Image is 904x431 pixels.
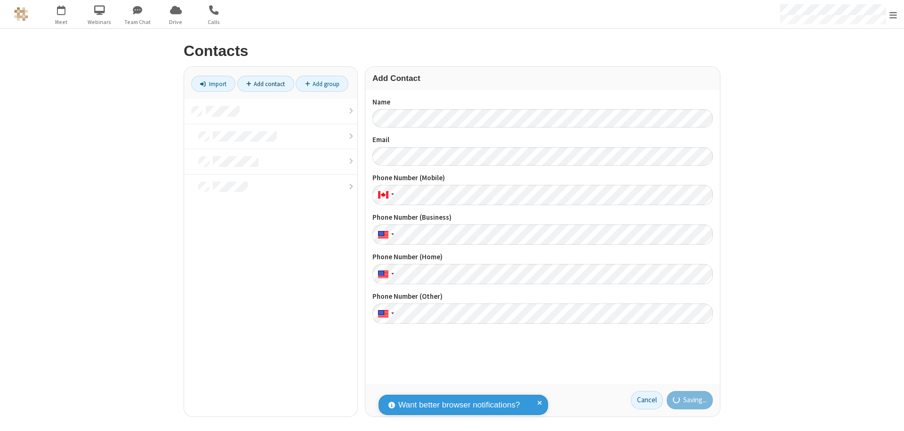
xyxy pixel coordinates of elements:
[667,391,713,410] button: Saving...
[372,74,713,83] h3: Add Contact
[120,18,155,26] span: Team Chat
[398,399,520,411] span: Want better browser notifications?
[683,395,707,406] span: Saving...
[372,291,713,302] label: Phone Number (Other)
[372,303,397,324] div: United States: + 1
[372,252,713,263] label: Phone Number (Home)
[158,18,194,26] span: Drive
[14,7,28,21] img: QA Selenium DO NOT DELETE OR CHANGE
[237,76,294,92] a: Add contact
[880,407,897,424] iframe: Chat
[372,212,713,223] label: Phone Number (Business)
[372,264,397,284] div: United States: + 1
[372,135,713,145] label: Email
[82,18,117,26] span: Webinars
[184,43,720,59] h2: Contacts
[372,173,713,184] label: Phone Number (Mobile)
[296,76,348,92] a: Add group
[372,185,397,205] div: Canada: + 1
[44,18,79,26] span: Meet
[372,97,713,108] label: Name
[631,391,663,410] a: Cancel
[372,224,397,245] div: United States: + 1
[196,18,232,26] span: Calls
[191,76,235,92] a: Import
